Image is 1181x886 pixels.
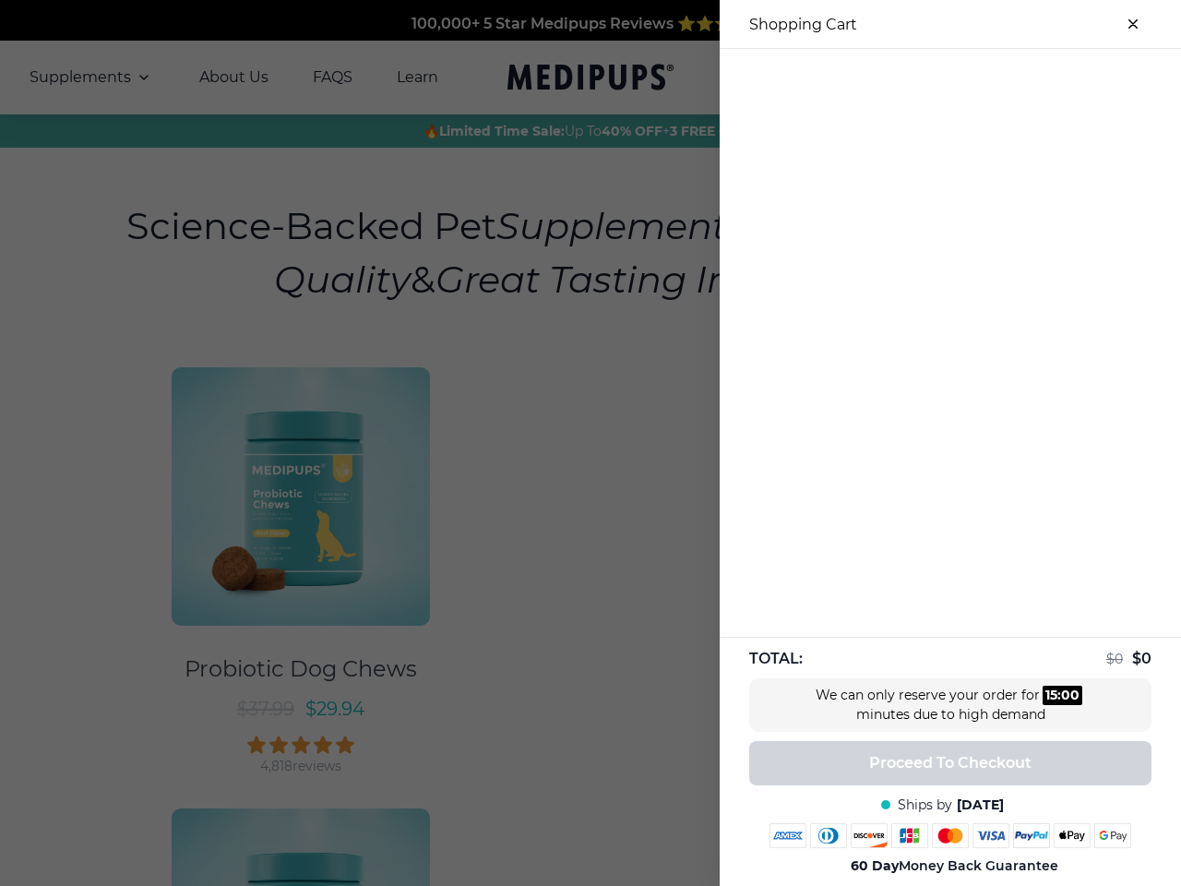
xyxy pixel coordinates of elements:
img: google [1094,823,1131,848]
span: $ 0 [1106,651,1123,667]
img: apple [1054,823,1091,848]
img: mastercard [932,823,969,848]
span: [DATE] [957,796,1004,814]
span: TOTAL: [749,649,803,669]
div: 15 [1045,686,1057,705]
strong: 60 Day [851,857,899,874]
img: jcb [891,823,928,848]
img: discover [851,823,888,848]
div: We can only reserve your order for minutes due to high demand [812,686,1089,724]
div: 00 [1061,686,1080,705]
img: diners-club [810,823,847,848]
div: : [1043,686,1082,705]
img: amex [769,823,806,848]
span: $ 0 [1132,650,1151,667]
span: Ships by [898,796,952,814]
h3: Shopping Cart [749,16,857,33]
img: paypal [1013,823,1050,848]
button: close-cart [1115,6,1151,42]
span: Money Back Guarantee [851,857,1058,875]
img: visa [972,823,1009,848]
